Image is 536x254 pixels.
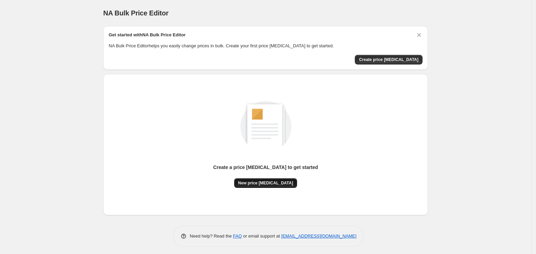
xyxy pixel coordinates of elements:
button: Create price change job [355,55,423,64]
h2: Get started with NA Bulk Price Editor [109,32,186,38]
p: NA Bulk Price Editor helps you easily change prices in bulk. Create your first price [MEDICAL_DAT... [109,43,423,49]
a: FAQ [233,233,242,239]
p: Create a price [MEDICAL_DATA] to get started [213,164,318,171]
span: NA Bulk Price Editor [103,9,169,17]
span: Create price [MEDICAL_DATA] [359,57,418,62]
button: New price [MEDICAL_DATA] [234,178,297,188]
button: Dismiss card [416,32,423,38]
span: New price [MEDICAL_DATA] [238,180,293,186]
span: or email support at [242,233,281,239]
span: Need help? Read the [190,233,233,239]
a: [EMAIL_ADDRESS][DOMAIN_NAME] [281,233,357,239]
